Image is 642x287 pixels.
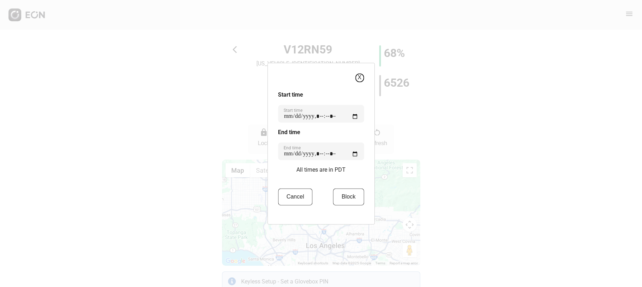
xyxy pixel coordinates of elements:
label: End time [284,145,301,151]
p: All times are in PDT [296,166,346,174]
button: X [355,73,364,82]
label: Start time [284,108,302,113]
button: Block [333,188,364,205]
h3: End time [278,128,364,137]
button: Cancel [278,188,313,205]
h3: Start time [278,91,364,99]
